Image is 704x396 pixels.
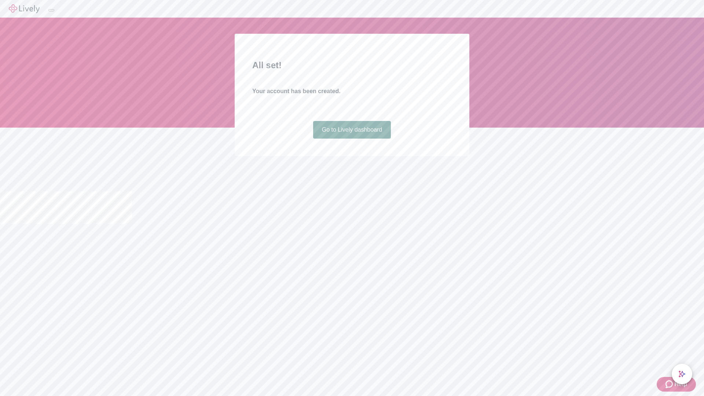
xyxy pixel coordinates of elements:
[48,9,54,11] button: Log out
[252,59,452,72] h2: All set!
[678,370,686,378] svg: Lively AI Assistant
[313,121,391,139] a: Go to Lively dashboard
[672,364,692,384] button: chat
[9,4,40,13] img: Lively
[665,380,674,389] svg: Zendesk support icon
[657,377,696,392] button: Zendesk support iconHelp
[674,380,687,389] span: Help
[252,87,452,96] h4: Your account has been created.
